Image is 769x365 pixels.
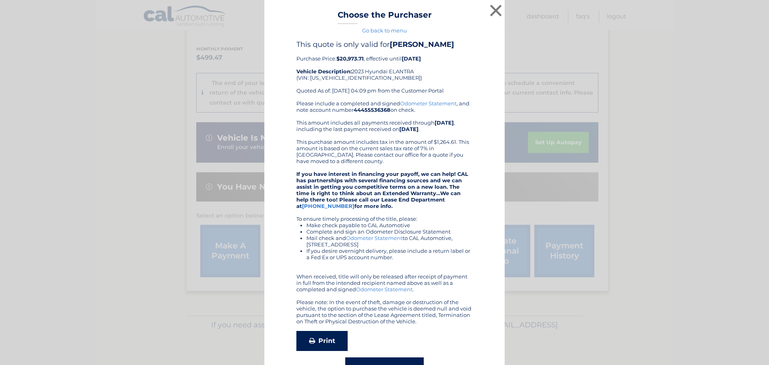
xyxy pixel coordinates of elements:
[296,40,473,49] h4: This quote is only valid for
[435,119,454,126] b: [DATE]
[306,222,473,228] li: Make check payable to CAL Automotive
[399,126,419,132] b: [DATE]
[296,100,473,325] div: Please include a completed and signed , and note account number on check. This amount includes al...
[306,248,473,260] li: If you desire overnight delivery, please include a return label or a Fed Ex or UPS account number.
[346,235,403,241] a: Odometer Statement
[302,203,354,209] a: [PHONE_NUMBER]
[306,235,473,248] li: Mail check and to CAL Automotive, [STREET_ADDRESS]
[488,2,504,18] button: ×
[354,107,391,113] b: 44455536368
[296,68,352,75] strong: Vehicle Description:
[402,55,421,62] b: [DATE]
[296,171,468,209] strong: If you have interest in financing your payoff, we can help! CAL has partnerships with several fin...
[390,40,454,49] b: [PERSON_NAME]
[338,10,432,24] h3: Choose the Purchaser
[296,331,348,351] a: Print
[296,40,473,100] div: Purchase Price: , effective until 2023 Hyundai ELANTRA (VIN: [US_VEHICLE_IDENTIFICATION_NUMBER]) ...
[356,286,413,292] a: Odometer Statement
[306,228,473,235] li: Complete and sign an Odometer Disclosure Statement
[400,100,457,107] a: Odometer Statement
[362,27,407,34] a: Go back to menu
[336,55,364,62] b: $20,973.71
